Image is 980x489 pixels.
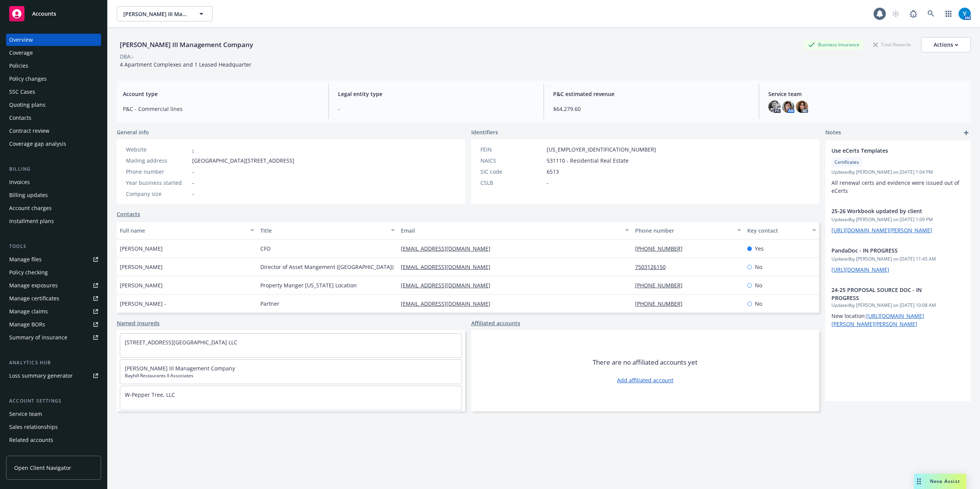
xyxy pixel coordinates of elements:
span: [PERSON_NAME] - [120,300,166,308]
div: Contract review [9,125,49,137]
span: Yes [755,245,764,253]
div: SSC Cases [9,86,35,98]
span: [PERSON_NAME] [120,245,163,253]
a: [EMAIL_ADDRESS][DOMAIN_NAME] [401,300,497,307]
span: Property Manger [US_STATE] Location [260,281,357,289]
div: Coverage [9,47,33,59]
span: General info [117,128,149,136]
a: Contacts [6,112,101,124]
a: [STREET_ADDRESS][GEOGRAPHIC_DATA] LLC [125,339,237,346]
div: Loss summary generator [9,370,73,382]
a: Policies [6,60,101,72]
span: Notes [825,128,841,137]
a: [EMAIL_ADDRESS][DOMAIN_NAME] [401,282,497,289]
div: Manage claims [9,305,48,318]
span: Open Client Navigator [14,464,71,472]
button: Full name [117,221,257,240]
a: Related accounts [6,434,101,446]
span: - [338,105,534,113]
div: Company size [126,190,189,198]
a: Manage claims [6,305,101,318]
a: Summary of insurance [6,331,101,344]
span: Service team [768,90,965,98]
div: Quoting plans [9,99,46,111]
a: Invoices [6,176,101,188]
a: [URL][DOMAIN_NAME][PERSON_NAME] [831,227,932,234]
div: 25-26 Workbook updated by clientUpdatedby [PERSON_NAME] on [DATE] 1:09 PM[URL][DOMAIN_NAME][PERSO... [825,201,971,240]
span: [US_EMPLOYER_IDENTIFICATION_NUMBER] [547,145,656,153]
div: Drag to move [914,474,924,489]
div: Policy changes [9,73,47,85]
a: [PHONE_NUMBER] [635,300,689,307]
span: Account type [123,90,319,98]
div: Account charges [9,202,52,214]
a: Manage files [6,253,101,266]
div: Analytics hub [6,359,101,367]
div: Manage exposures [9,279,58,292]
button: Phone number [632,221,745,240]
a: Manage certificates [6,292,101,305]
div: Actions [934,37,958,52]
div: Related accounts [9,434,53,446]
div: Use eCerts TemplatesCertificatesUpdatedby [PERSON_NAME] on [DATE] 1:04 PMAll renewal certs and ev... [825,140,971,201]
div: Email [401,227,621,235]
div: Policy checking [9,266,48,279]
a: Loss summary generator [6,370,101,382]
button: [PERSON_NAME] III Management Company [117,6,212,21]
a: Billing updates [6,189,101,201]
div: Total Rewards [869,40,915,49]
button: Title [257,221,398,240]
span: CFO [260,245,271,253]
a: Sales relationships [6,421,101,433]
span: 25-26 Workbook updated by client [831,207,945,215]
a: Accounts [6,3,101,24]
a: - [192,146,194,153]
a: Start snowing [888,6,903,21]
div: 24-25 PROPOSAL SOURCE DOC - IN PROGRESSUpdatedby [PERSON_NAME] on [DATE] 10:08 AMNew location:[UR... [825,280,971,334]
img: photo [768,101,781,113]
span: - [192,179,194,187]
a: Affiliated accounts [471,319,520,327]
a: Switch app [941,6,956,21]
div: Policies [9,60,28,72]
a: Manage exposures [6,279,101,292]
span: 4 Apartment Complexes and 1 Leased Headquarter [120,61,252,68]
span: No [755,300,762,308]
div: Client features [9,447,47,459]
div: SIC code [480,168,544,176]
a: add [962,128,971,137]
span: Use eCerts Templates [831,147,945,155]
div: Contacts [9,112,31,124]
span: - [192,168,194,176]
a: Policy checking [6,266,101,279]
div: Phone number [126,168,189,176]
span: Updated by [PERSON_NAME] on [DATE] 11:45 AM [831,256,965,262]
a: Contacts [117,210,140,218]
a: Installment plans [6,215,101,227]
a: [EMAIL_ADDRESS][DOMAIN_NAME] [401,245,497,252]
span: Identifiers [471,128,498,136]
button: Actions [921,37,971,52]
a: Search [923,6,939,21]
span: PandaDoc - IN PROGRESS [831,246,945,254]
a: [PERSON_NAME] III Management Company [125,365,235,372]
span: [PERSON_NAME] III Management Company [123,10,189,18]
span: Certificates [835,159,859,166]
a: Overview [6,34,101,46]
div: Website [126,145,189,153]
span: [PERSON_NAME] [120,263,163,271]
div: Tools [6,243,101,250]
button: Nova Assist [914,474,966,489]
a: Policy changes [6,73,101,85]
img: photo [782,101,794,113]
div: Key contact [747,227,808,235]
a: [URL][DOMAIN_NAME] [831,266,889,273]
span: 6513 [547,168,559,176]
div: NAICS [480,156,544,165]
a: Quoting plans [6,99,101,111]
a: Add affiliated account [617,376,673,384]
span: Updated by [PERSON_NAME] on [DATE] 10:08 AM [831,302,965,309]
div: Mailing address [126,156,189,165]
a: 7503126150 [635,263,672,271]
